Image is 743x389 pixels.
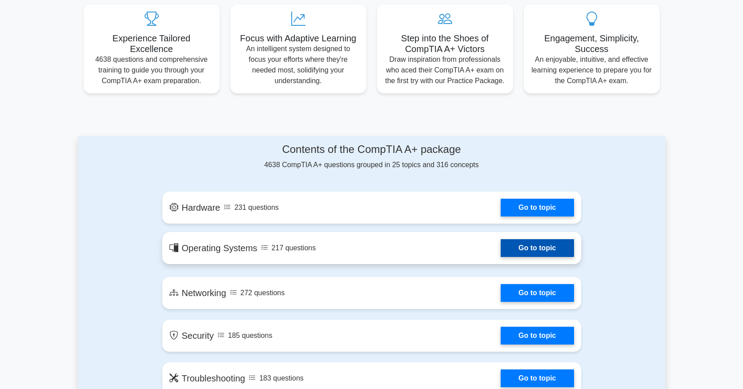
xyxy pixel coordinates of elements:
[237,33,359,44] h5: Focus with Adaptive Learning
[91,33,213,54] h5: Experience Tailored Excellence
[162,143,581,170] div: 4638 CompTIA A+ questions grouped in 25 topics and 316 concepts
[384,54,506,86] p: Draw inspiration from professionals who aced their CompTIA A+ exam on the first try with our Prac...
[501,284,574,302] a: Go to topic
[162,143,581,156] h4: Contents of the CompTIA A+ package
[531,54,653,86] p: An enjoyable, intuitive, and effective learning experience to prepare you for the CompTIA A+ exam.
[501,239,574,257] a: Go to topic
[501,369,574,387] a: Go to topic
[91,54,213,86] p: 4638 questions and comprehensive training to guide you through your CompTIA A+ exam preparation.
[237,44,359,86] p: An intelligent system designed to focus your efforts where they're needed most, solidifying your ...
[384,33,506,54] h5: Step into the Shoes of CompTIA A+ Victors
[531,33,653,54] h5: Engagement, Simplicity, Success
[501,327,574,345] a: Go to topic
[501,199,574,217] a: Go to topic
